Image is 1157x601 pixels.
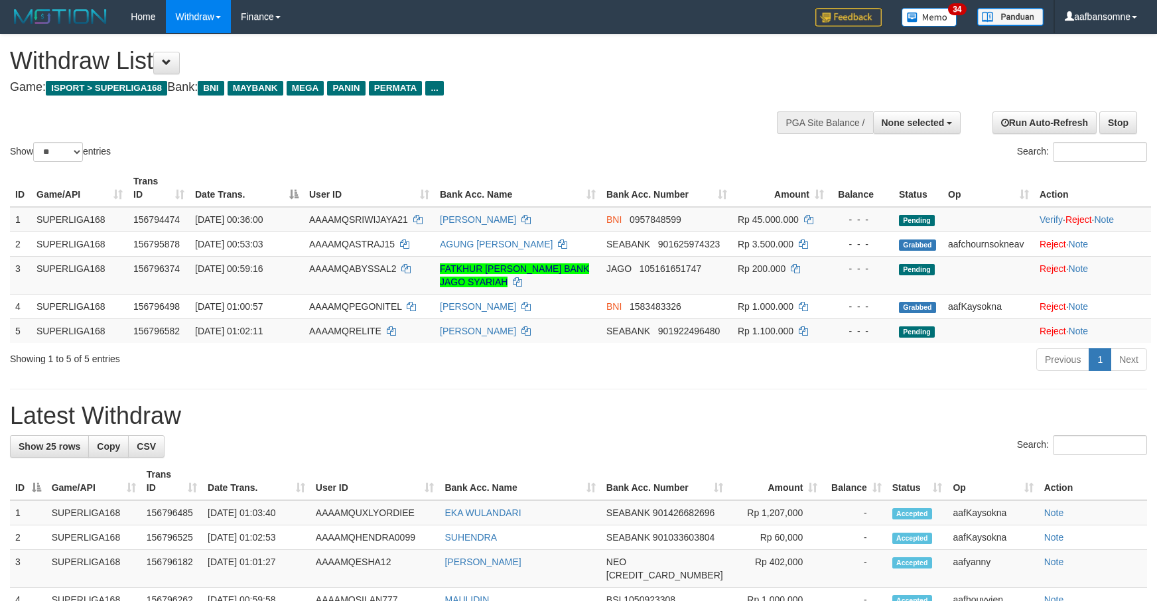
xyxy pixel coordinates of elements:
[630,301,681,312] span: Copy 1583483326 to clipboard
[425,81,443,96] span: ...
[943,232,1034,256] td: aafchournsokneav
[440,263,589,287] a: FATKHUR [PERSON_NAME] BANK JAGO SYARIAH
[1089,348,1111,371] a: 1
[195,326,263,336] span: [DATE] 01:02:11
[309,214,408,225] span: AAAAMQSRIWIJAYA21
[947,462,1038,500] th: Op: activate to sort column ascending
[1034,207,1151,232] td: · ·
[835,300,888,313] div: - - -
[606,214,622,225] span: BNI
[653,507,715,518] span: Copy 901426682696 to clipboard
[606,570,723,580] span: Copy 5859459283059128 to clipboard
[10,294,31,318] td: 4
[10,48,758,74] h1: Withdraw List
[658,326,720,336] span: Copy 901922496480 to clipboard
[31,232,128,256] td: SUPERLIGA168
[444,507,521,518] a: EKA WULANDARI
[899,215,935,226] span: Pending
[1040,263,1066,274] a: Reject
[327,81,365,96] span: PANIN
[1034,294,1151,318] td: ·
[195,263,263,274] span: [DATE] 00:59:16
[732,169,829,207] th: Amount: activate to sort column ascending
[1053,142,1147,162] input: Search:
[1053,435,1147,455] input: Search:
[823,500,886,525] td: -
[606,301,622,312] span: BNI
[892,557,932,568] span: Accepted
[902,8,957,27] img: Button%20Memo.svg
[738,214,799,225] span: Rp 45.000.000
[947,550,1038,588] td: aafyanny
[133,239,180,249] span: 156795878
[88,435,129,458] a: Copy
[133,326,180,336] span: 156796582
[887,462,948,500] th: Status: activate to sort column ascending
[947,525,1038,550] td: aafKaysokna
[440,239,553,249] a: AGUNG [PERSON_NAME]
[202,500,310,525] td: [DATE] 01:03:40
[128,435,165,458] a: CSV
[97,441,120,452] span: Copy
[10,462,46,500] th: ID: activate to sort column descending
[835,213,888,226] div: - - -
[835,324,888,338] div: - - -
[823,462,886,500] th: Balance: activate to sort column ascending
[31,318,128,343] td: SUPERLIGA168
[606,557,626,567] span: NEO
[894,169,943,207] th: Status
[815,8,882,27] img: Feedback.jpg
[46,550,141,588] td: SUPERLIGA168
[640,263,701,274] span: Copy 105161651747 to clipboard
[977,8,1044,26] img: panduan.png
[992,111,1097,134] a: Run Auto-Refresh
[10,207,31,232] td: 1
[190,169,304,207] th: Date Trans.: activate to sort column descending
[1017,435,1147,455] label: Search:
[46,81,167,96] span: ISPORT > SUPERLIGA168
[606,532,650,543] span: SEABANK
[310,462,440,500] th: User ID: activate to sort column ascending
[198,81,224,96] span: BNI
[10,81,758,94] h4: Game: Bank:
[10,347,472,366] div: Showing 1 to 5 of 5 entries
[309,301,402,312] span: AAAAMQPEGONITEL
[141,500,202,525] td: 156796485
[369,81,423,96] span: PERMATA
[899,264,935,275] span: Pending
[310,550,440,588] td: AAAAMQESHA12
[10,403,1147,429] h1: Latest Withdraw
[738,239,793,249] span: Rp 3.500.000
[728,550,823,588] td: Rp 402,000
[435,169,601,207] th: Bank Acc. Name: activate to sort column ascending
[440,326,516,336] a: [PERSON_NAME]
[141,462,202,500] th: Trans ID: activate to sort column ascending
[1034,232,1151,256] td: ·
[444,532,497,543] a: SUHENDRA
[137,441,156,452] span: CSV
[823,550,886,588] td: -
[1069,301,1089,312] a: Note
[606,263,632,274] span: JAGO
[1099,111,1137,134] a: Stop
[10,318,31,343] td: 5
[1044,507,1064,518] a: Note
[892,508,932,519] span: Accepted
[899,239,936,251] span: Grabbed
[31,256,128,294] td: SUPERLIGA168
[46,525,141,550] td: SUPERLIGA168
[10,256,31,294] td: 3
[10,435,89,458] a: Show 25 rows
[310,500,440,525] td: AAAAMQUXLYORDIEE
[728,462,823,500] th: Amount: activate to sort column ascending
[829,169,894,207] th: Balance
[31,207,128,232] td: SUPERLIGA168
[630,214,681,225] span: Copy 0957848599 to clipboard
[777,111,872,134] div: PGA Site Balance /
[1044,532,1064,543] a: Note
[10,232,31,256] td: 2
[1065,214,1092,225] a: Reject
[835,262,888,275] div: - - -
[1040,239,1066,249] a: Reject
[1094,214,1114,225] a: Note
